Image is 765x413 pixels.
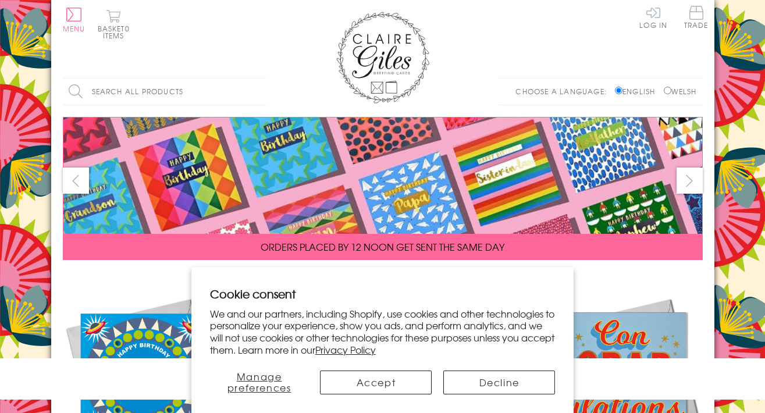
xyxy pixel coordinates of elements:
[210,371,309,394] button: Manage preferences
[684,6,709,29] span: Trade
[336,12,429,104] img: Claire Giles Greetings Cards
[63,23,86,34] span: Menu
[515,86,613,97] p: Choose a language:
[210,308,556,356] p: We and our partners, including Shopify, use cookies and other technologies to personalize your ex...
[684,6,709,31] a: Trade
[677,168,703,194] button: next
[63,269,703,287] div: Carousel Pagination
[210,286,556,302] h2: Cookie consent
[664,86,697,97] label: Welsh
[320,371,432,394] button: Accept
[664,87,671,94] input: Welsh
[98,9,130,39] button: Basket0 items
[255,79,266,105] input: Search
[63,168,89,194] button: prev
[639,6,667,29] a: Log In
[615,87,622,94] input: English
[63,79,266,105] input: Search all products
[615,86,661,97] label: English
[63,8,86,32] button: Menu
[315,343,376,357] a: Privacy Policy
[261,240,504,254] span: ORDERS PLACED BY 12 NOON GET SENT THE SAME DAY
[227,369,291,394] span: Manage preferences
[103,23,130,41] span: 0 items
[443,371,555,394] button: Decline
